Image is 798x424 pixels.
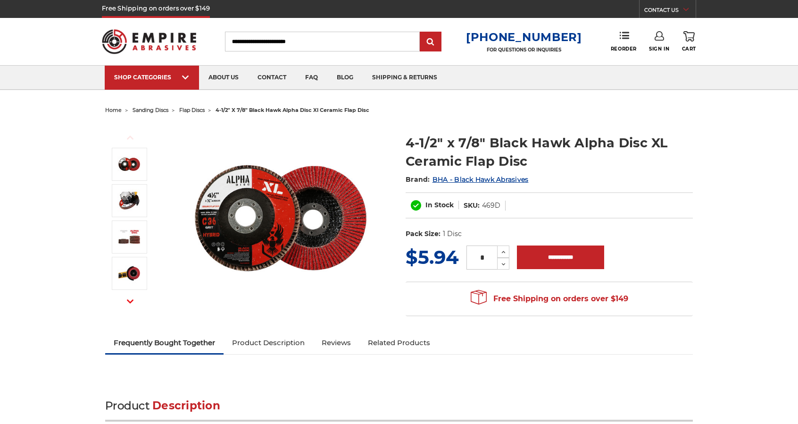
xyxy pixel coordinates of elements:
span: Product [105,399,150,412]
input: Submit [421,33,440,51]
span: 4-1/2" x 7/8" black hawk alpha disc xl ceramic flap disc [216,107,369,113]
span: Sign In [649,46,669,52]
img: 4.5" BHA Alpha Disc [117,153,141,176]
span: Reorder [611,46,637,52]
a: Product Description [224,332,313,353]
a: Cart [682,31,696,52]
a: Reorder [611,31,637,51]
img: 4-1/2" x 7/8" Black Hawk Alpha Disc XL Ceramic Flap Disc [117,225,141,249]
a: about us [199,66,248,90]
a: sanding discs [133,107,168,113]
a: Related Products [359,332,439,353]
a: home [105,107,122,113]
dt: SKU: [464,201,480,211]
span: Cart [682,46,696,52]
img: Alpha disc angle grinder [117,189,141,212]
a: [PHONE_NUMBER] [466,30,582,44]
a: shipping & returns [363,66,447,90]
a: blog [327,66,363,90]
img: ceramic flap disc angle grinder [117,262,141,285]
a: CONTACT US [644,5,696,18]
a: faq [296,66,327,90]
a: BHA - Black Hawk Abrasives [432,175,529,184]
a: Frequently Bought Together [105,332,224,353]
button: Next [119,291,141,312]
button: Previous [119,127,141,148]
dd: 469D [482,201,500,211]
span: In Stock [425,201,454,209]
a: Reviews [313,332,359,353]
img: 4.5" BHA Alpha Disc [186,124,375,313]
dd: 1 Disc [443,229,462,239]
span: Brand: [406,175,430,184]
a: flap discs [179,107,205,113]
a: contact [248,66,296,90]
span: Description [152,399,220,412]
span: Free Shipping on orders over $149 [471,289,628,308]
p: FOR QUESTIONS OR INQUIRIES [466,47,582,53]
h1: 4-1/2" x 7/8" Black Hawk Alpha Disc XL Ceramic Flap Disc [406,134,693,170]
div: SHOP CATEGORIES [114,74,190,81]
span: $5.94 [406,246,459,269]
img: Empire Abrasives [102,23,196,60]
dt: Pack Size: [406,229,441,239]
